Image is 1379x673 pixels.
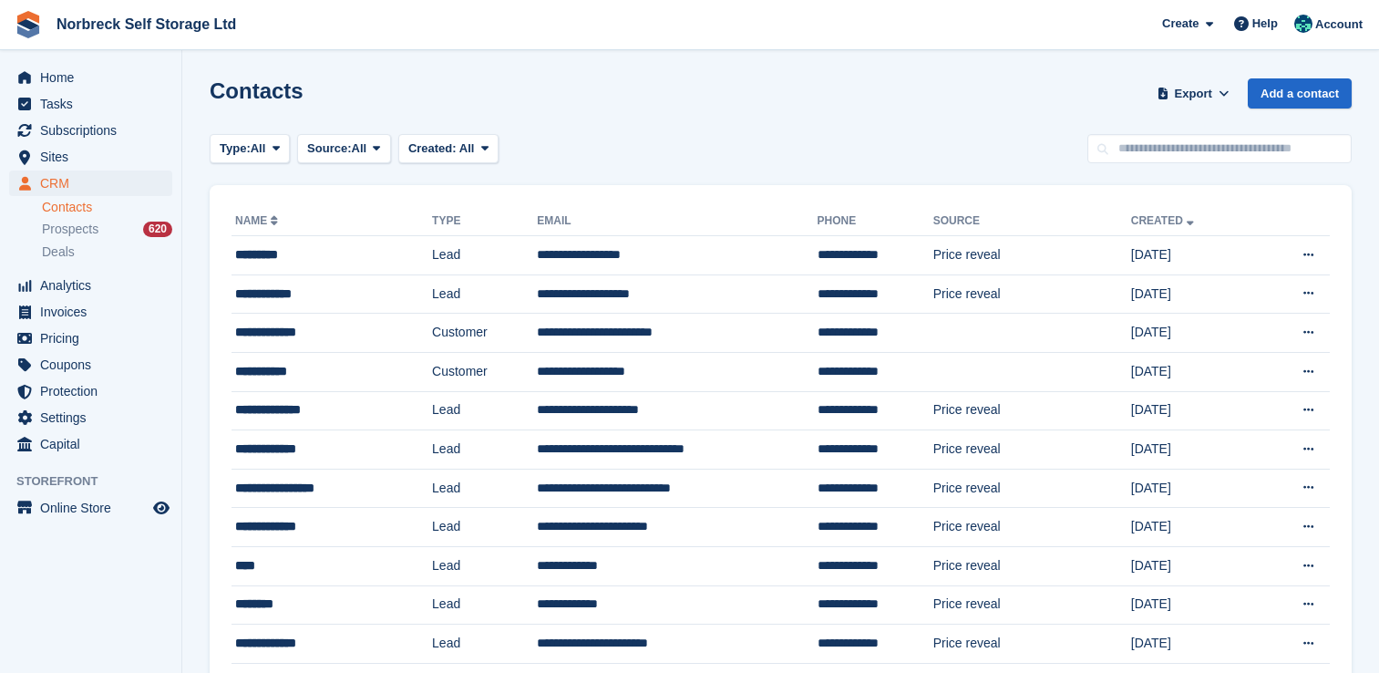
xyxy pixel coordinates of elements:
[40,65,149,90] span: Home
[408,141,457,155] span: Created:
[40,91,149,117] span: Tasks
[40,431,149,457] span: Capital
[307,140,351,158] span: Source:
[1315,16,1363,34] span: Account
[933,207,1131,236] th: Source
[40,299,149,325] span: Invoices
[40,118,149,143] span: Subscriptions
[1153,78,1233,109] button: Export
[1131,546,1258,585] td: [DATE]
[432,314,537,353] td: Customer
[9,299,172,325] a: menu
[40,352,149,378] span: Coupons
[40,144,149,170] span: Sites
[1131,469,1258,508] td: [DATE]
[432,236,537,275] td: Lead
[1175,85,1212,103] span: Export
[251,140,266,158] span: All
[150,497,172,519] a: Preview store
[42,221,98,238] span: Prospects
[1131,214,1198,227] a: Created
[9,273,172,298] a: menu
[432,508,537,547] td: Lead
[40,171,149,196] span: CRM
[9,378,172,404] a: menu
[49,9,243,39] a: Norbreck Self Storage Ltd
[42,199,172,216] a: Contacts
[432,430,537,470] td: Lead
[9,352,172,378] a: menu
[432,585,537,625] td: Lead
[15,11,42,38] img: stora-icon-8386f47178a22dfd0bd8f6a31ec36ba5ce8667c1dd55bd0f319d3a0aa187defe.svg
[42,243,172,262] a: Deals
[40,273,149,298] span: Analytics
[42,220,172,239] a: Prospects 620
[459,141,475,155] span: All
[40,326,149,351] span: Pricing
[818,207,933,236] th: Phone
[933,625,1131,664] td: Price reveal
[9,326,172,351] a: menu
[9,118,172,143] a: menu
[297,134,391,164] button: Source: All
[432,546,537,585] td: Lead
[1131,274,1258,314] td: [DATE]
[1131,585,1258,625] td: [DATE]
[398,134,499,164] button: Created: All
[210,134,290,164] button: Type: All
[235,214,282,227] a: Name
[933,469,1131,508] td: Price reveal
[9,91,172,117] a: menu
[9,495,172,521] a: menu
[432,352,537,391] td: Customer
[40,495,149,521] span: Online Store
[1131,625,1258,664] td: [DATE]
[40,378,149,404] span: Protection
[1131,236,1258,275] td: [DATE]
[933,274,1131,314] td: Price reveal
[1248,78,1352,109] a: Add a contact
[143,222,172,237] div: 620
[432,469,537,508] td: Lead
[9,431,172,457] a: menu
[933,546,1131,585] td: Price reveal
[432,274,537,314] td: Lead
[1162,15,1199,33] span: Create
[933,508,1131,547] td: Price reveal
[42,243,75,261] span: Deals
[9,65,172,90] a: menu
[210,78,304,103] h1: Contacts
[537,207,817,236] th: Email
[1131,314,1258,353] td: [DATE]
[40,405,149,430] span: Settings
[933,430,1131,470] td: Price reveal
[1131,391,1258,430] td: [DATE]
[1131,352,1258,391] td: [DATE]
[352,140,367,158] span: All
[9,171,172,196] a: menu
[1131,430,1258,470] td: [DATE]
[1252,15,1278,33] span: Help
[432,391,537,430] td: Lead
[9,405,172,430] a: menu
[933,585,1131,625] td: Price reveal
[9,144,172,170] a: menu
[220,140,251,158] span: Type:
[432,625,537,664] td: Lead
[933,236,1131,275] td: Price reveal
[16,472,181,491] span: Storefront
[432,207,537,236] th: Type
[1294,15,1312,33] img: Sally King
[1131,508,1258,547] td: [DATE]
[933,391,1131,430] td: Price reveal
